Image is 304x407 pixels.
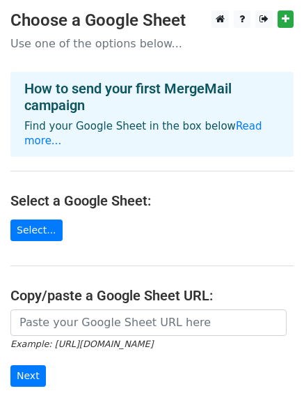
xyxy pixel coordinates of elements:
[10,287,294,304] h4: Copy/paste a Google Sheet URL:
[10,192,294,209] h4: Select a Google Sheet:
[10,309,287,336] input: Paste your Google Sheet URL here
[24,119,280,148] p: Find your Google Sheet in the box below
[24,80,280,114] h4: How to send your first MergeMail campaign
[24,120,262,147] a: Read more...
[10,339,153,349] small: Example: [URL][DOMAIN_NAME]
[10,365,46,387] input: Next
[10,10,294,31] h3: Choose a Google Sheet
[10,36,294,51] p: Use one of the options below...
[10,220,63,241] a: Select...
